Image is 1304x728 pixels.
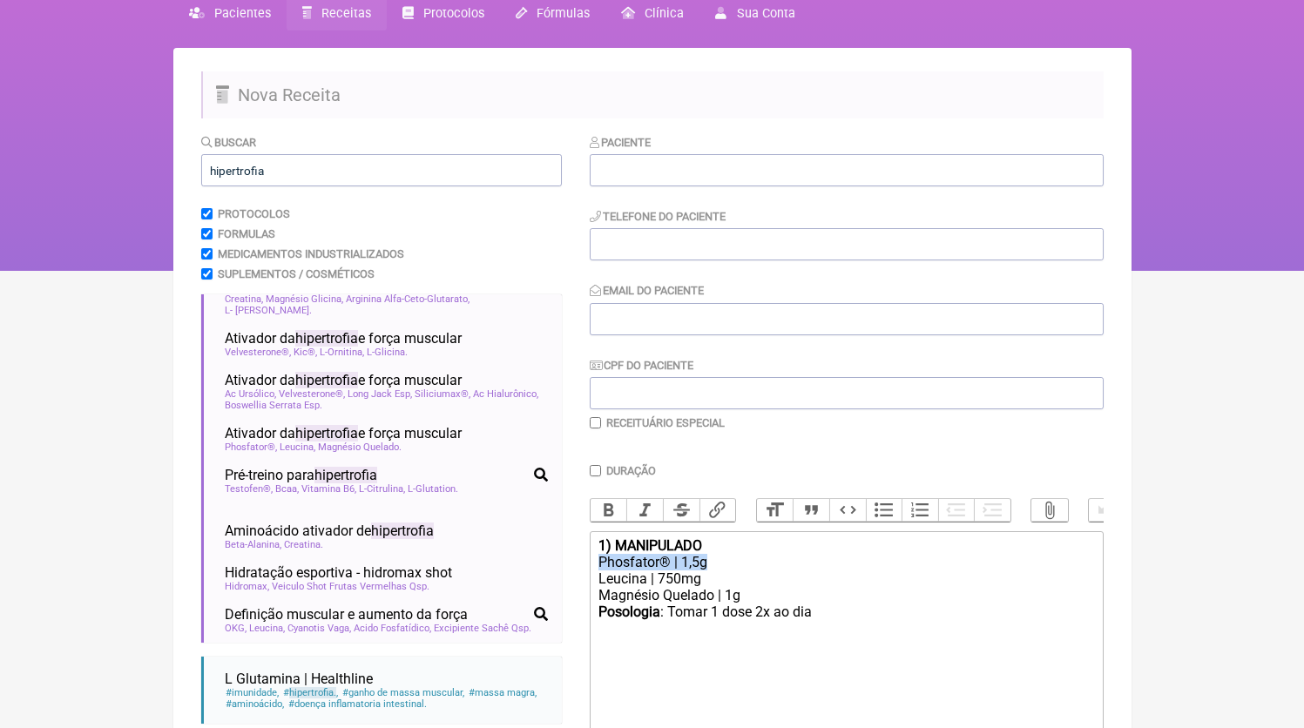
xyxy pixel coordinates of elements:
button: Code [829,499,866,522]
span: Long Jack Esp [348,388,412,400]
span: Testofen® [225,483,273,495]
label: Receituário Especial [606,416,725,429]
span: L-Glicina [367,347,408,358]
button: Quote [793,499,829,522]
h2: Nova Receita [201,71,1104,118]
span: Phosfator® [225,442,277,453]
span: Velvesterone® [225,347,291,358]
label: Medicamentos Industrializados [218,247,404,260]
button: Heading [757,499,794,522]
button: Decrease Level [938,499,975,522]
span: Beta-Alanina [225,539,281,550]
label: Paciente [590,136,652,149]
span: hipertrofia [295,372,358,388]
button: Bullets [866,499,902,522]
span: Cyanotis Vaga [287,623,351,634]
span: Ativador da e força muscular [225,425,462,442]
span: Protocolos [423,6,484,21]
span: Hidratação esportiva - hidromax shot [225,564,452,581]
input: exemplo: emagrecimento, ansiedade [201,154,562,186]
span: Creatina [225,293,263,305]
span: Ac Ursólico [225,388,276,400]
span: Siliciumax® [415,388,470,400]
span: Fórmulas [537,6,590,21]
div: Leucina | 750mg [598,570,1093,587]
strong: 1) MANIPULADO [598,537,702,554]
span: L Glutamina | Healthline [225,671,373,687]
div: : Tomar 1 dose 2x ao dia ㅤ [598,603,1093,638]
strong: Posologia [598,603,660,620]
span: ganho de massa muscular [341,687,465,698]
label: CPF do Paciente [590,359,694,372]
button: Strikethrough [663,499,699,522]
span: hipertrofia [289,687,336,698]
span: Boswellia Serrata Esp [225,400,322,411]
label: Formulas [218,227,275,240]
span: Ativador da e força muscular [225,372,462,388]
span: Excipiente Sachê Qsp [434,623,531,634]
span: Sua Conta [737,6,795,21]
span: Bcaa [275,483,299,495]
span: Creatina [284,539,323,550]
span: hipertrofia [295,330,358,347]
span: Ativador da e força muscular [225,330,462,347]
span: L-Ornitina [320,347,364,358]
span: Arginina Alfa-Ceto-Glutarato [346,293,470,305]
label: Protocolos [218,207,290,220]
span: Hidromax [225,581,269,592]
span: Aminoácido ativador de [225,522,434,539]
span: aminoácido [225,698,285,710]
label: Buscar [201,136,257,149]
span: Acido Fosfatídico [354,623,431,634]
span: OKG [225,623,247,634]
span: hipertrofia [314,467,377,483]
span: Ac Hialurônico [473,388,538,400]
button: Numbers [902,499,938,522]
span: massa magra [468,687,537,698]
label: Telefone do Paciente [590,210,726,223]
button: Link [699,499,736,522]
span: Kic® [294,347,317,358]
button: Attach Files [1031,499,1068,522]
span: doença inflamatoria intestinal [287,698,428,710]
div: Phosfator® | 1,5g [598,554,1093,570]
label: Suplementos / Cosméticos [218,267,375,280]
span: Receitas [321,6,371,21]
span: Magnésio Quelado [318,442,402,453]
span: Leucina [280,442,315,453]
span: Pacientes [214,6,271,21]
label: Duração [606,464,656,477]
button: Undo [1089,499,1125,522]
span: L- [PERSON_NAME] [225,305,312,316]
span: Clínica [645,6,684,21]
label: Email do Paciente [590,284,705,297]
span: L-Glutation [408,483,458,495]
div: Magnésio Quelado | 1g [598,587,1093,603]
button: Bold [591,499,627,522]
span: hipertrofia [371,522,434,539]
span: Pré-treino para [225,467,377,483]
span: Velvesterone® [279,388,345,400]
span: Vitamina B6 [301,483,356,495]
span: Veiculo Shot Frutas Vermelhas Qsp [272,581,429,592]
button: Italic [626,499,663,522]
button: Increase Level [974,499,1010,522]
span: Leucina [249,623,285,634]
span: Magnésio Glicina [266,293,343,305]
span: imunidade [225,687,280,698]
span: Definição muscular e aumento da força [225,606,468,623]
span: hipertrofia [295,425,358,442]
span: L-Citrulina [359,483,405,495]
